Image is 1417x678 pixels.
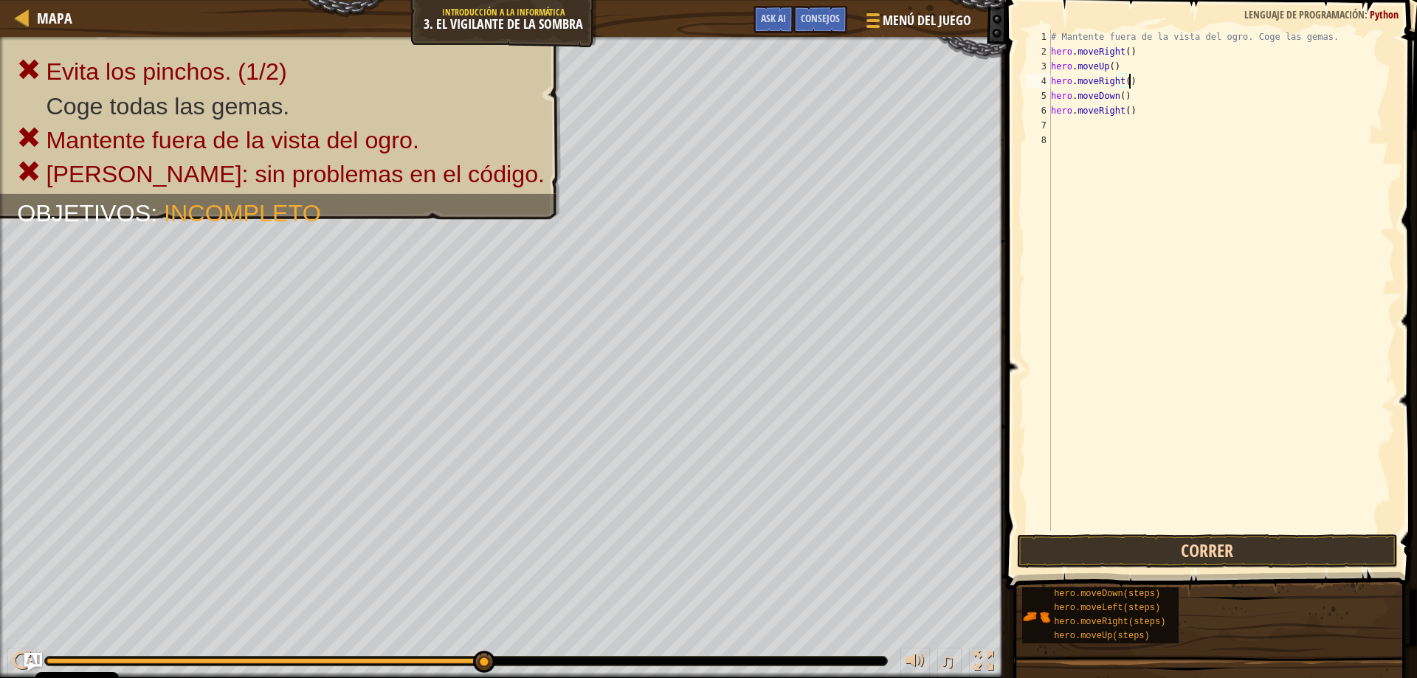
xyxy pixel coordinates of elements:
div: 2 [1027,44,1051,59]
button: Ask AI [754,6,793,33]
a: Mapa [30,8,72,28]
div: 5 [1027,89,1051,103]
button: Correr [1017,534,1399,568]
li: Evita los pinchos. [17,55,545,89]
span: Consejos [801,11,840,25]
div: 3 [1027,59,1051,74]
span: hero.moveRight(steps) [1054,617,1165,627]
span: Mapa [37,8,72,28]
button: Ajustar volúmen [900,648,930,678]
div: 4 [1027,74,1051,89]
div: 1 [1027,30,1051,44]
span: ♫ [940,650,955,672]
button: Ctrl + P: Pause [7,648,37,678]
span: Python [1370,7,1399,21]
span: : [1365,7,1370,21]
span: Coge todas las gemas. [46,92,289,119]
button: Menú del Juego [855,6,980,41]
img: portrait.png [1022,603,1050,631]
span: hero.moveDown(steps) [1054,589,1160,599]
span: Ask AI [761,11,786,25]
li: Bono: sin problemas en el código. [17,157,545,191]
span: : [151,199,164,226]
span: Mantente fuera de la vista del ogro. [46,126,418,153]
span: hero.moveUp(steps) [1054,631,1150,641]
span: Evita los pinchos. (1/2) [46,58,286,85]
span: hero.moveLeft(steps) [1054,603,1160,613]
button: Ask AI [24,653,42,671]
button: ♫ [937,648,962,678]
div: 8 [1027,133,1051,148]
span: Objetivos [17,199,151,226]
button: Alterna pantalla completa. [969,648,999,678]
span: [PERSON_NAME]: sin problemas en el código. [46,160,545,187]
span: Menú del Juego [883,11,971,30]
span: Incompleto [164,199,321,226]
li: Mantente fuera de la vista del ogro. [17,123,545,157]
span: Lenguaje de programación [1244,7,1365,21]
div: 6 [1027,103,1051,118]
div: 7 [1027,118,1051,133]
li: Coge todas las gemas. [17,89,545,123]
